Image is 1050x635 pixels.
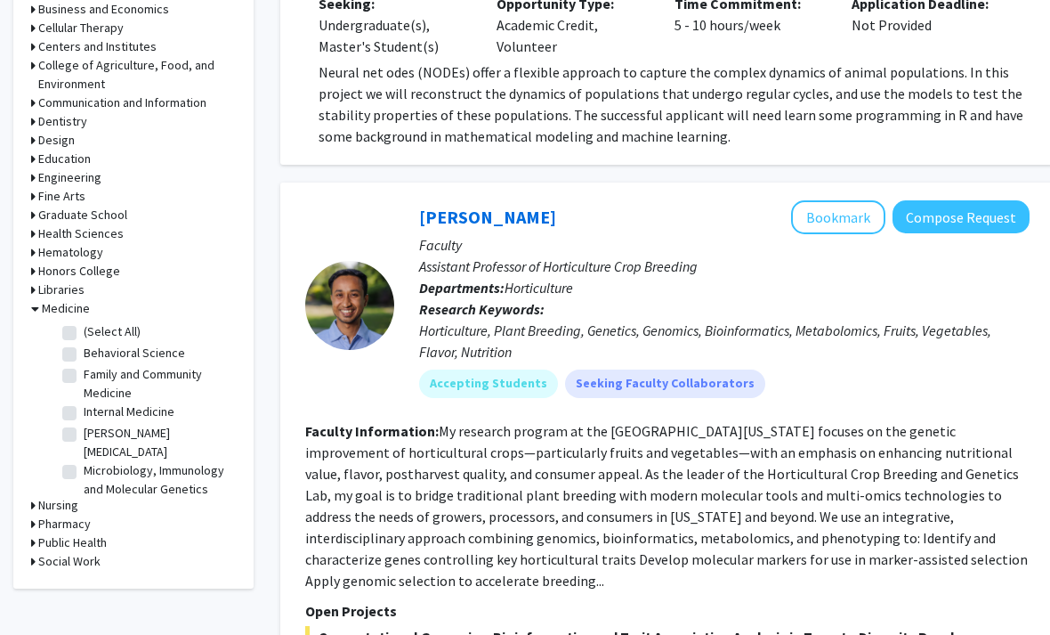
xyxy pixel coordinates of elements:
h3: Education [38,150,91,168]
h3: Dentistry [38,112,87,131]
h3: Communication and Information [38,94,206,112]
label: [PERSON_NAME] [MEDICAL_DATA] [84,424,231,461]
h3: Engineering [38,168,101,187]
h3: Pharmacy [38,515,91,533]
iframe: Chat [13,555,76,622]
h3: College of Agriculture, Food, and Environment [38,56,236,94]
h3: Libraries [38,281,85,299]
h3: Hematology [38,243,103,262]
h3: Honors College [38,262,120,281]
label: Behavioral Science [84,344,185,362]
span: Horticulture [505,279,573,297]
fg-read-more: My research program at the [GEOGRAPHIC_DATA][US_STATE] focuses on the genetic improvement of hort... [305,422,1028,590]
label: Microbiology, Immunology and Molecular Genetics [84,461,231,499]
p: Assistant Professor of Horticulture Crop Breeding [419,256,1030,277]
p: Neural net odes (NODEs) offer a flexible approach to capture the complex dynamics of animal popul... [319,61,1030,147]
h3: Social Work [38,552,101,571]
p: Open Projects [305,600,1030,622]
a: [PERSON_NAME] [419,206,556,228]
b: Research Keywords: [419,300,545,318]
label: Internal Medicine [84,403,174,421]
button: Add Manoj Sapkota to Bookmarks [791,200,885,234]
h3: Cellular Therapy [38,19,124,37]
label: (Select All) [84,322,141,341]
h3: Fine Arts [38,187,85,206]
h3: Nursing [38,496,78,515]
div: Undergraduate(s), Master's Student(s) [319,14,470,57]
b: Faculty Information: [305,422,439,440]
h3: Public Health [38,533,107,552]
h3: Design [38,131,75,150]
label: Family and Community Medicine [84,365,231,403]
b: Departments: [419,279,505,297]
h3: Graduate School [38,206,127,224]
button: Compose Request to Manoj Sapkota [892,200,1030,233]
h3: Medicine [42,299,90,318]
mat-chip: Accepting Students [419,370,558,398]
h3: Health Sciences [38,224,124,243]
p: Faculty [419,234,1030,256]
div: Horticulture, Plant Breeding, Genetics, Genomics, Bioinformatics, Metabolomics, Fruits, Vegetable... [419,320,1030,362]
mat-chip: Seeking Faculty Collaborators [565,370,765,398]
h3: Centers and Institutes [38,37,157,56]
